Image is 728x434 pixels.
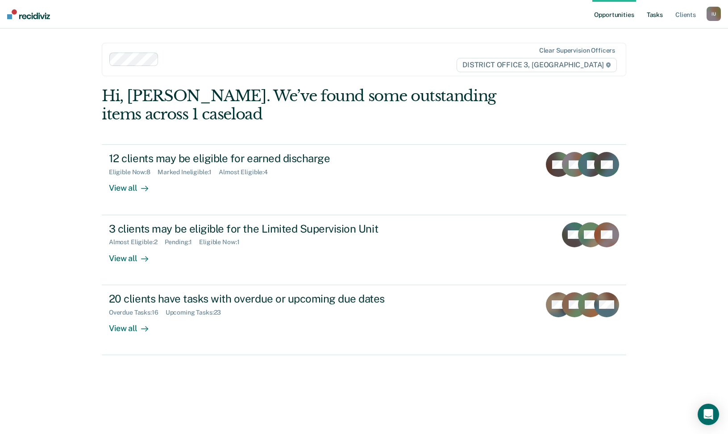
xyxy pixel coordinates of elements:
div: Hi, [PERSON_NAME]. We’ve found some outstanding items across 1 caseload [102,87,521,123]
div: 20 clients have tasks with overdue or upcoming due dates [109,292,422,305]
div: View all [109,176,159,193]
div: Eligible Now : 8 [109,168,158,176]
div: I U [707,7,721,21]
img: Recidiviz [7,9,50,19]
div: 3 clients may be eligible for the Limited Supervision Unit [109,222,422,235]
a: 20 clients have tasks with overdue or upcoming due datesOverdue Tasks:16Upcoming Tasks:23View all [102,285,626,355]
div: Clear supervision officers [539,47,615,54]
div: Eligible Now : 1 [199,238,246,246]
a: 12 clients may be eligible for earned dischargeEligible Now:8Marked Ineligible:1Almost Eligible:4... [102,144,626,215]
button: IU [707,7,721,21]
a: 3 clients may be eligible for the Limited Supervision UnitAlmost Eligible:2Pending:1Eligible Now:... [102,215,626,285]
div: View all [109,246,159,263]
div: Marked Ineligible : 1 [158,168,219,176]
div: View all [109,316,159,333]
div: 12 clients may be eligible for earned discharge [109,152,422,165]
div: Upcoming Tasks : 23 [166,309,229,316]
div: Overdue Tasks : 16 [109,309,166,316]
span: DISTRICT OFFICE 3, [GEOGRAPHIC_DATA] [457,58,617,72]
div: Open Intercom Messenger [698,404,719,425]
div: Almost Eligible : 4 [219,168,275,176]
div: Almost Eligible : 2 [109,238,165,246]
div: Pending : 1 [165,238,200,246]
